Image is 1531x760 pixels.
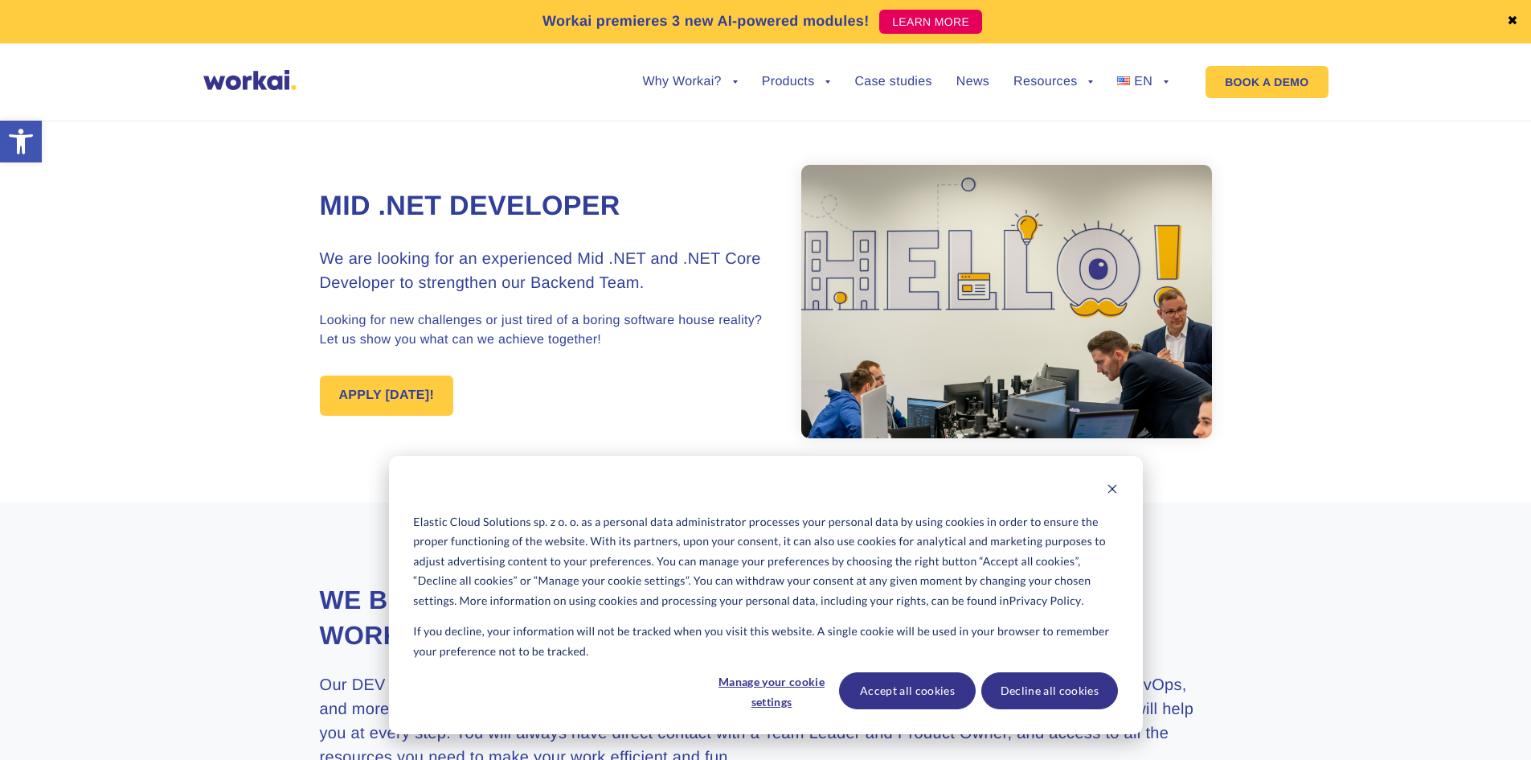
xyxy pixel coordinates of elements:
p: If you decline, your information will not be tracked when you visit this website. A single cookie... [413,622,1117,661]
a: LEARN MORE [879,10,982,34]
h1: Mid .NET Developer [320,188,766,225]
a: BOOK A DEMO [1206,66,1328,98]
button: Manage your cookie settings [710,672,833,709]
p: Elastic Cloud Solutions sp. z o. o. as a personal data administrator processes your personal data... [413,512,1117,611]
h2: We build innovative digital products for the modern workplace in the Cloud, and we need your help. [320,583,1212,652]
a: News [956,76,989,88]
button: Accept all cookies [839,672,976,709]
div: Cookie banner [389,456,1143,734]
a: Case studies [854,76,931,88]
a: Privacy Policy [1009,591,1082,611]
p: Looking for new challenges or just tired of a boring software house reality? Let us show you what... [320,311,766,350]
h3: We are looking for an experienced Mid .NET and .NET Core Developer to strengthen our Backend Team. [320,247,766,295]
p: Workai premieres 3 new AI-powered modules! [542,10,870,32]
a: APPLY [DATE]! [320,376,454,416]
a: Resources [1013,76,1093,88]
a: ✖ [1507,15,1518,28]
a: Why Workai? [642,76,737,88]
a: Products [762,76,831,88]
button: Dismiss cookie banner [1107,481,1118,501]
button: Decline all cookies [981,672,1118,709]
span: EN [1134,75,1152,88]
